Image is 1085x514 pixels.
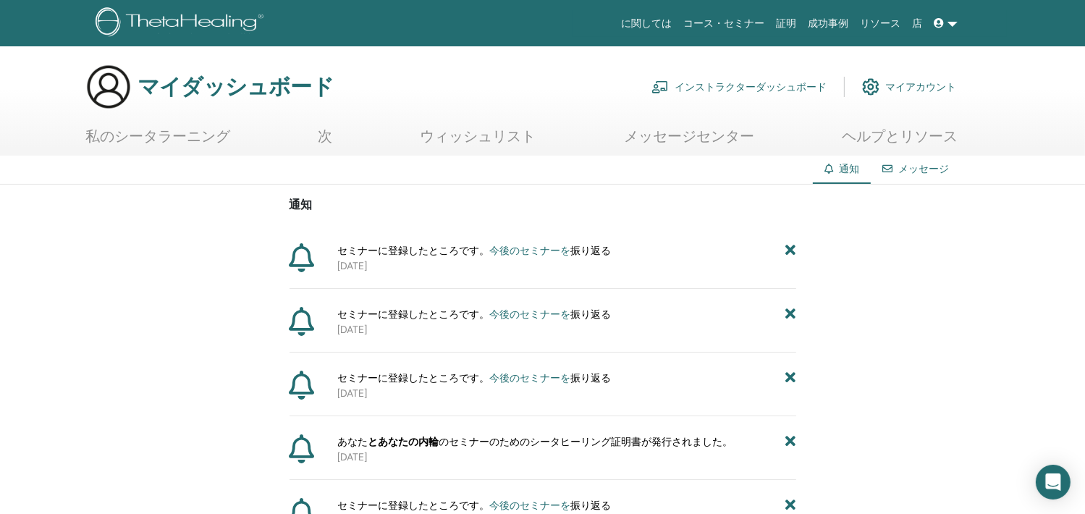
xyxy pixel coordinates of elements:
[337,434,733,450] span: あなた のセミナーのためのシータヒーリング証明書が発行されました。
[489,499,570,512] a: 今後のセミナーを
[771,10,803,37] a: 証明
[862,71,956,103] a: マイアカウント
[651,80,669,93] img: chalkboard-teacher.svg
[138,74,334,100] h3: マイダッシュボード
[421,127,536,156] a: ウィッシュリスト
[624,127,754,156] a: メッセージセンター
[898,162,949,175] a: メッセージ
[318,127,332,156] a: 次
[96,7,269,40] img: logo.png
[337,258,796,274] p: [DATE]
[855,10,907,37] a: リソース
[842,127,958,156] a: ヘルプとリソース
[803,10,855,37] a: 成功事例
[489,308,570,321] a: 今後のセミナーを
[862,75,879,99] img: cog.svg
[368,435,439,448] b: とあなたの内輪
[489,371,570,384] a: 今後のセミナーを
[337,371,611,386] span: セミナーに登録したところです。 振り返る
[1036,465,1071,500] div: インターコムメッセンジャーを開く
[651,71,827,103] a: インストラクターダッシュボード
[337,307,611,322] span: セミナーに登録したところです。 振り返る
[337,386,796,401] p: [DATE]
[337,322,796,337] p: [DATE]
[85,64,132,110] img: generic-user-icon.jpg
[675,80,827,93] font: インストラクターダッシュボード
[678,10,771,37] a: コース・セミナー
[337,243,611,258] span: セミナーに登録したところです。 振り返る
[907,10,929,37] a: 店
[489,244,570,257] a: 今後のセミナーを
[85,127,230,156] a: 私のシータラーニング
[616,10,678,37] a: に関しては
[337,498,611,513] span: セミナーに登録したところです。 振り返る
[290,196,796,214] p: 通知
[839,162,859,175] span: 通知
[337,450,796,465] p: [DATE]
[885,80,956,93] font: マイアカウント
